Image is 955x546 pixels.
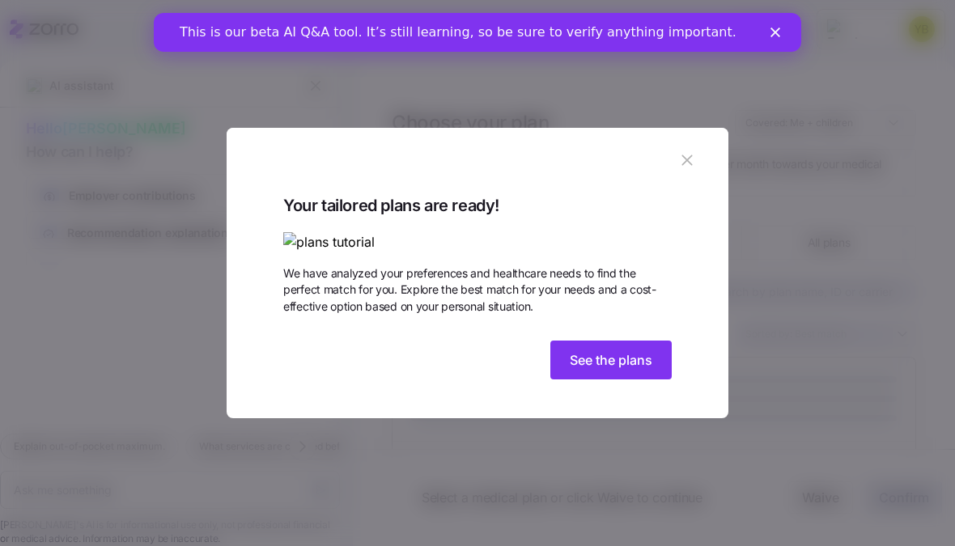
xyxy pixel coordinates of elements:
[550,341,672,379] button: See the plans
[154,13,801,52] iframe: Intercom live chat banner
[570,350,652,370] span: See the plans
[283,232,672,252] img: plans tutorial
[283,265,672,315] span: We have analyzed your preferences and healthcare needs to find the perfect match for you. Explore...
[283,193,672,219] span: Your tailored plans are ready!
[617,15,633,24] div: Close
